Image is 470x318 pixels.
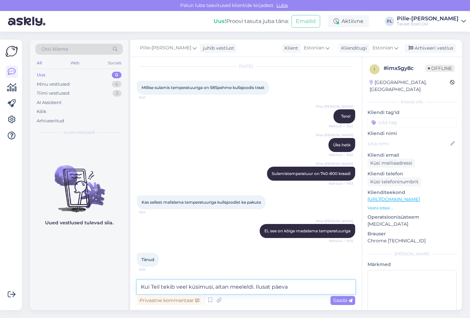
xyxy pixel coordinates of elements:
[341,114,350,119] span: Tere!
[214,17,289,25] div: Proovi tasuta juba täna:
[37,108,46,115] div: Kõik
[142,257,154,262] span: Tänud
[425,65,455,72] span: Offline
[282,45,298,52] div: Klient
[368,205,457,211] p: Vaata edasi ...
[368,230,457,237] p: Brauser
[35,59,43,67] div: All
[385,17,394,26] div: PL
[5,45,18,58] img: Askly Logo
[405,44,456,53] div: Arhiveeri vestlus
[142,85,264,90] span: Millise sulamis temperatuuriga on 585pehme kullajoodis traat
[368,177,421,186] div: Küsi telefoninumbrit
[368,159,415,168] div: Küsi meiliaadressi
[274,2,290,8] span: Luba
[112,81,122,88] div: 4
[316,104,353,109] span: Pille-[PERSON_NAME]
[37,90,69,97] div: Tiimi vestlused
[333,297,352,303] span: Saada
[368,130,457,137] p: Kliendi nimi
[333,142,350,147] span: Üks hetk
[338,45,367,52] div: Klienditugi
[316,161,353,166] span: Pille-[PERSON_NAME]
[374,67,375,72] span: i
[112,90,122,97] div: 2
[368,251,457,257] div: [PERSON_NAME]
[397,16,466,27] a: Pille-[PERSON_NAME]Tavast Eesti OÜ
[137,280,355,294] textarea: Kui Teil tekib veel küsimusi, aitan meeleldi. Ilusat päeva
[200,45,234,52] div: juhib vestlust
[397,16,459,21] div: Pille-[PERSON_NAME]
[368,237,457,244] p: Chrome [TECHNICAL_ID]
[328,152,353,157] span: Nähtud ✓ 9:52
[139,210,164,215] span: 9:54
[328,181,353,186] span: Nähtud ✓ 9:53
[41,46,68,53] span: Otsi kliente
[316,133,353,138] span: Pille-[PERSON_NAME]
[397,21,459,27] div: Tavast Eesti OÜ
[368,196,420,202] a: [URL][DOMAIN_NAME]
[45,219,113,226] p: Uued vestlused tulevad siia.
[316,219,353,224] span: Pille-[PERSON_NAME]
[368,140,449,147] input: Lisa nimi
[368,214,457,221] p: Operatsioonisüsteem
[272,171,350,176] span: Sulamistemperatuur on 740-800 kraadi
[328,15,369,27] div: Aktiivne
[368,261,457,268] p: Märkmed
[368,221,457,228] p: [MEDICAL_DATA]
[30,153,128,213] img: No chats
[264,228,350,233] span: Ei, see on kõige madalama temperatuuriga
[304,44,324,52] span: Estonian
[142,200,261,205] span: Kas sellest mafalama temperatuuriga kullajoodist ka pakute
[368,117,457,127] input: Lisa tag
[370,79,450,93] div: [GEOGRAPHIC_DATA], [GEOGRAPHIC_DATA]
[368,109,457,116] p: Kliendi tag'id
[37,118,64,124] div: Arhiveeritud
[37,99,61,106] div: AI Assistent
[140,44,191,52] span: Pille-[PERSON_NAME]
[291,15,320,28] button: Emailid
[368,99,457,105] div: Kliendi info
[112,72,122,78] div: 0
[384,64,425,72] div: # imx5gy8c
[37,81,70,88] div: Minu vestlused
[214,18,226,24] b: Uus!
[69,59,81,67] div: Web
[368,189,457,196] p: Klienditeekond
[139,95,164,100] span: 9:52
[368,152,457,159] p: Kliendi email
[137,296,202,305] div: Privaatne kommentaar
[64,129,95,135] span: Uued vestlused
[373,44,393,52] span: Estonian
[139,267,164,272] span: 9:55
[328,124,353,129] span: Nähtud ✓ 9:52
[106,59,123,67] div: Socials
[368,170,457,177] p: Kliendi telefon
[328,238,353,243] span: Nähtud ✓ 9:55
[137,63,355,69] div: [DATE]
[37,72,45,78] div: Uus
